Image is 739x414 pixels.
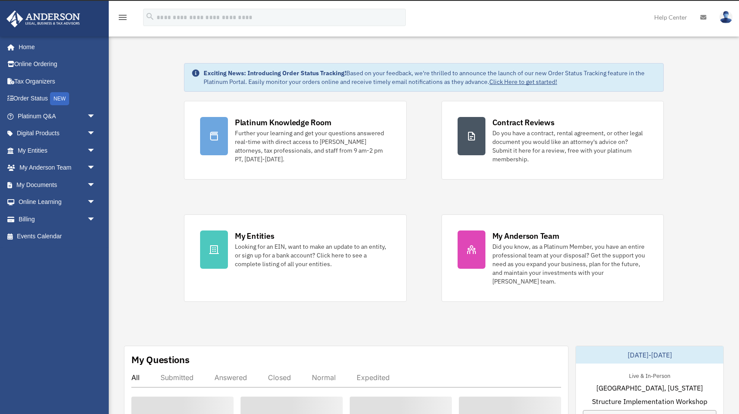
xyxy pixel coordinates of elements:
a: Platinum Knowledge Room Further your learning and get your questions answered real-time with dire... [184,101,407,180]
a: My Anderson Team Did you know, as a Platinum Member, you have an entire professional team at your... [441,214,664,302]
a: Billingarrow_drop_down [6,210,109,228]
a: Order StatusNEW [6,90,109,108]
div: Further your learning and get your questions answered real-time with direct access to [PERSON_NAM... [235,129,391,164]
div: Expedited [357,373,390,382]
span: arrow_drop_down [87,125,104,143]
span: arrow_drop_down [87,159,104,177]
div: Looking for an EIN, want to make an update to an entity, or sign up for a bank account? Click her... [235,242,391,268]
span: Structure Implementation Workshop [592,396,707,407]
a: Tax Organizers [6,73,109,90]
span: arrow_drop_down [87,142,104,160]
span: arrow_drop_down [87,176,104,194]
a: Online Ordering [6,56,109,73]
div: My Anderson Team [492,230,559,241]
div: All [131,373,140,382]
div: Live & In-Person [622,371,677,380]
a: Events Calendar [6,228,109,245]
span: arrow_drop_down [87,210,104,228]
i: search [145,12,155,21]
img: Anderson Advisors Platinum Portal [4,10,83,27]
div: Normal [312,373,336,382]
strong: Exciting News: Introducing Order Status Tracking! [204,69,346,77]
div: Based on your feedback, we're thrilled to announce the launch of our new Order Status Tracking fe... [204,69,656,86]
div: [DATE]-[DATE] [576,346,723,364]
span: arrow_drop_down [87,194,104,211]
a: Contract Reviews Do you have a contract, rental agreement, or other legal document you would like... [441,101,664,180]
a: Click Here to get started! [489,78,557,86]
img: User Pic [719,11,732,23]
div: Contract Reviews [492,117,555,128]
div: My Entities [235,230,274,241]
div: My Questions [131,353,190,366]
div: Submitted [161,373,194,382]
span: arrow_drop_down [87,107,104,125]
a: menu [117,15,128,23]
div: NEW [50,92,69,105]
a: Digital Productsarrow_drop_down [6,125,109,142]
div: Answered [214,373,247,382]
div: Do you have a contract, rental agreement, or other legal document you would like an attorney's ad... [492,129,648,164]
a: Online Learningarrow_drop_down [6,194,109,211]
a: Platinum Q&Aarrow_drop_down [6,107,109,125]
a: My Entities Looking for an EIN, want to make an update to an entity, or sign up for a bank accoun... [184,214,407,302]
div: Closed [268,373,291,382]
a: My Anderson Teamarrow_drop_down [6,159,109,177]
a: Home [6,38,104,56]
div: Platinum Knowledge Room [235,117,331,128]
div: Did you know, as a Platinum Member, you have an entire professional team at your disposal? Get th... [492,242,648,286]
a: My Entitiesarrow_drop_down [6,142,109,159]
span: [GEOGRAPHIC_DATA], [US_STATE] [596,383,703,393]
i: menu [117,12,128,23]
a: My Documentsarrow_drop_down [6,176,109,194]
